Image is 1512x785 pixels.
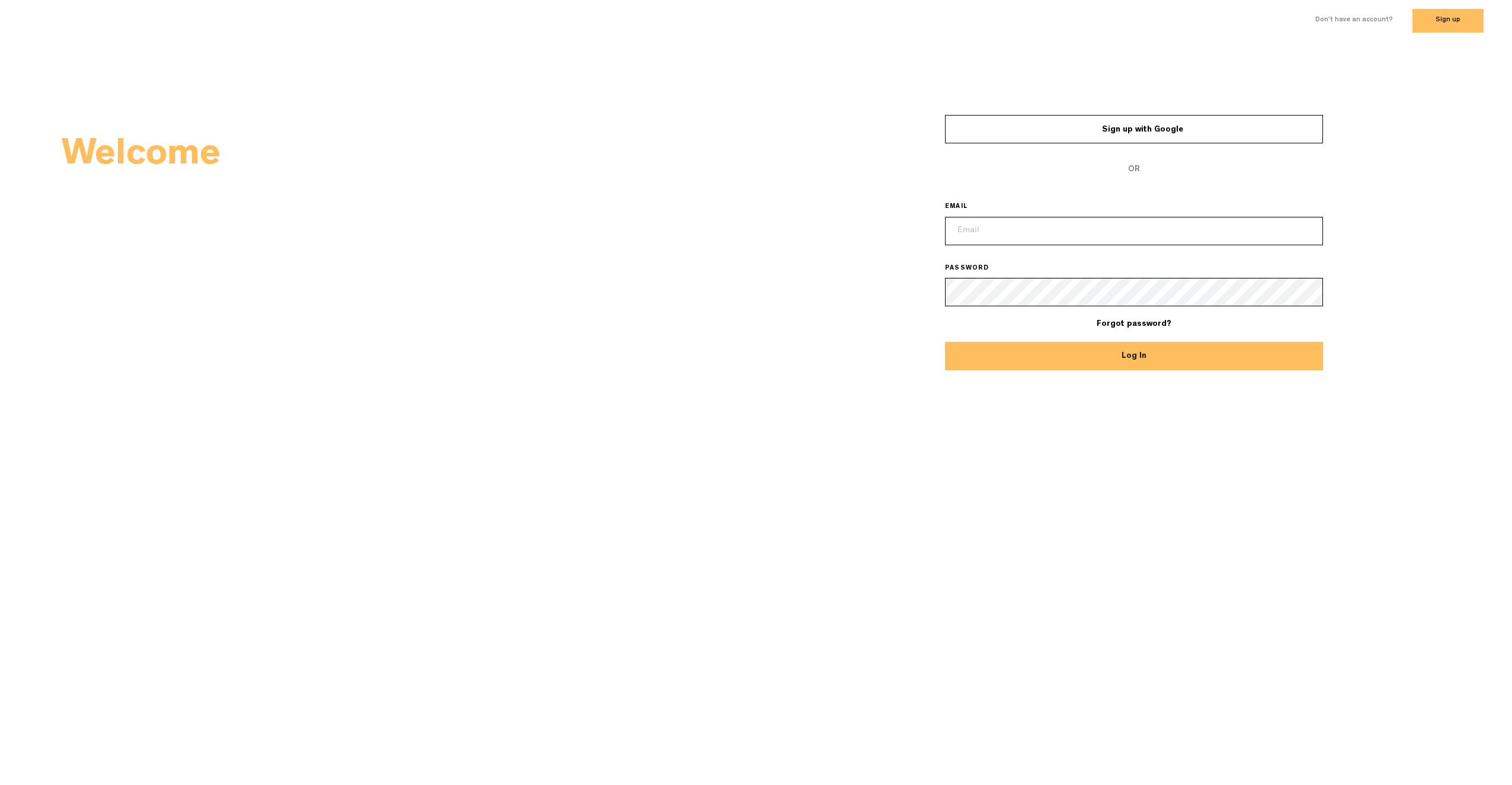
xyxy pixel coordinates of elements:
h2: Welcome [62,140,756,173]
label: Don't have an account? [1315,15,1393,25]
h2: Back [62,179,756,212]
button: Log In [945,342,1323,370]
span: OR [945,155,1323,184]
span: Sign up with Google [1102,126,1183,134]
a: Forgot password? [1097,320,1171,328]
button: Sign up [1412,9,1484,33]
label: PASSWORD [945,264,1006,274]
input: Email [945,217,1323,245]
label: EMAIL [945,203,984,212]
